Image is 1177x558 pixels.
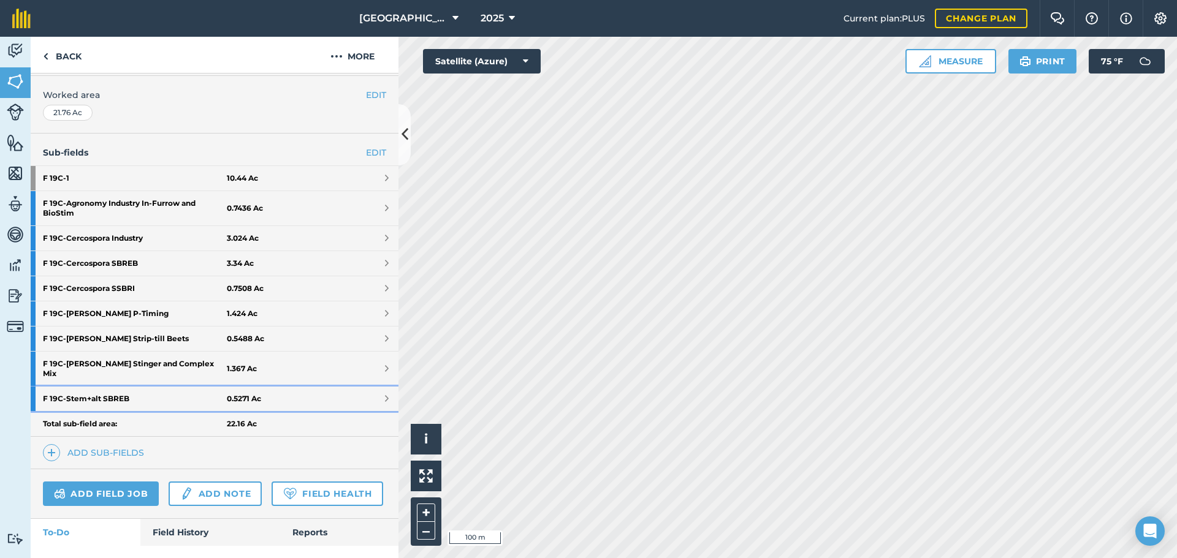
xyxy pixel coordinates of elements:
a: F 19C-Stem+alt SBREB0.5271 Ac [31,386,398,411]
button: Measure [905,49,996,74]
img: svg+xml;base64,PHN2ZyB4bWxucz0iaHR0cDovL3d3dy53My5vcmcvMjAwMC9zdmciIHdpZHRoPSI1NiIgaGVpZ2h0PSI2MC... [7,72,24,91]
div: Open Intercom Messenger [1135,516,1165,546]
div: 21.76 Ac [43,105,93,121]
a: Field Health [272,481,383,506]
strong: F 19C - Cercospora Industry [43,226,227,251]
strong: 1.424 Ac [227,309,257,319]
button: + [417,503,435,522]
img: svg+xml;base64,PD94bWwgdmVyc2lvbj0iMS4wIiBlbmNvZGluZz0idXRmLTgiPz4KPCEtLSBHZW5lcmF0b3I6IEFkb2JlIE... [54,486,66,501]
a: Field History [140,519,280,546]
a: Add field job [43,481,159,506]
img: fieldmargin Logo [12,9,31,28]
button: 75 °F [1089,49,1165,74]
span: 2025 [481,11,504,26]
img: A cog icon [1153,12,1168,25]
a: To-Do [31,519,140,546]
img: svg+xml;base64,PD94bWwgdmVyc2lvbj0iMS4wIiBlbmNvZGluZz0idXRmLTgiPz4KPCEtLSBHZW5lcmF0b3I6IEFkb2JlIE... [7,318,24,335]
strong: F 19C - [PERSON_NAME] Strip-till Beets [43,326,227,351]
strong: 0.5488 Ac [227,334,264,344]
a: Add note [169,481,262,506]
button: Print [1008,49,1077,74]
img: svg+xml;base64,PHN2ZyB4bWxucz0iaHR0cDovL3d3dy53My5vcmcvMjAwMC9zdmciIHdpZHRoPSI1NiIgaGVpZ2h0PSI2MC... [7,134,24,152]
a: EDIT [366,146,386,159]
strong: F 19C - [PERSON_NAME] P-Timing [43,301,227,326]
img: Ruler icon [919,55,931,67]
a: Change plan [935,9,1027,28]
a: F 19C-Cercospora Industry3.024 Ac [31,226,398,251]
img: Four arrows, one pointing top left, one top right, one bottom right and the last bottom left [419,469,433,483]
a: F 19C-Agronomy Industry In-Furrow and BioStim0.7436 Ac [31,191,398,225]
a: Add sub-fields [43,444,149,461]
strong: 3.34 Ac [227,258,254,268]
strong: 10.44 Ac [227,173,258,183]
button: i [411,424,441,454]
img: svg+xml;base64,PD94bWwgdmVyc2lvbj0iMS4wIiBlbmNvZGluZz0idXRmLTgiPz4KPCEtLSBHZW5lcmF0b3I6IEFkb2JlIE... [7,104,24,121]
a: F 19C-[PERSON_NAME] P-Timing1.424 Ac [31,301,398,326]
img: svg+xml;base64,PD94bWwgdmVyc2lvbj0iMS4wIiBlbmNvZGluZz0idXRmLTgiPz4KPCEtLSBHZW5lcmF0b3I6IEFkb2JlIE... [7,533,24,545]
h4: Sub-fields [31,146,398,159]
button: – [417,522,435,540]
img: svg+xml;base64,PD94bWwgdmVyc2lvbj0iMS4wIiBlbmNvZGluZz0idXRmLTgiPz4KPCEtLSBHZW5lcmF0b3I6IEFkb2JlIE... [180,486,193,501]
img: svg+xml;base64,PHN2ZyB4bWxucz0iaHR0cDovL3d3dy53My5vcmcvMjAwMC9zdmciIHdpZHRoPSI1NiIgaGVpZ2h0PSI2MC... [7,164,24,183]
strong: F 19C - 1 [43,166,227,190]
strong: 0.7436 Ac [227,203,263,213]
img: svg+xml;base64,PHN2ZyB4bWxucz0iaHR0cDovL3d3dy53My5vcmcvMjAwMC9zdmciIHdpZHRoPSIxNyIgaGVpZ2h0PSIxNy... [1120,11,1132,26]
a: F 19C-110.44 Ac [31,166,398,190]
button: More [307,37,398,73]
span: 75 ° F [1101,49,1123,74]
img: svg+xml;base64,PHN2ZyB4bWxucz0iaHR0cDovL3d3dy53My5vcmcvMjAwMC9zdmciIHdpZHRoPSIxOSIgaGVpZ2h0PSIyNC... [1019,54,1031,69]
strong: 0.7508 Ac [227,284,264,293]
strong: F 19C - Cercospora SSBRI [43,276,227,301]
img: svg+xml;base64,PD94bWwgdmVyc2lvbj0iMS4wIiBlbmNvZGluZz0idXRmLTgiPz4KPCEtLSBHZW5lcmF0b3I6IEFkb2JlIE... [7,225,24,244]
strong: 0.5271 Ac [227,394,261,404]
strong: F 19C - Cercospora SBREB [43,251,227,276]
img: svg+xml;base64,PD94bWwgdmVyc2lvbj0iMS4wIiBlbmNvZGluZz0idXRmLTgiPz4KPCEtLSBHZW5lcmF0b3I6IEFkb2JlIE... [1133,49,1157,74]
span: [GEOGRAPHIC_DATA] [359,11,448,26]
a: Reports [280,519,398,546]
img: svg+xml;base64,PD94bWwgdmVyc2lvbj0iMS4wIiBlbmNvZGluZz0idXRmLTgiPz4KPCEtLSBHZW5lcmF0b3I6IEFkb2JlIE... [7,195,24,213]
a: F 19C-[PERSON_NAME] Stinger and Complex Mix1.367 Ac [31,352,398,386]
strong: F 19C - [PERSON_NAME] Stinger and Complex Mix [43,352,227,386]
a: F 19C-[PERSON_NAME] Strip-till Beets0.5488 Ac [31,326,398,351]
button: EDIT [366,88,386,102]
img: svg+xml;base64,PHN2ZyB4bWxucz0iaHR0cDovL3d3dy53My5vcmcvMjAwMC9zdmciIHdpZHRoPSIxNCIgaGVpZ2h0PSIyNC... [47,445,56,460]
img: svg+xml;base64,PHN2ZyB4bWxucz0iaHR0cDovL3d3dy53My5vcmcvMjAwMC9zdmciIHdpZHRoPSI5IiBoZWlnaHQ9IjI0Ii... [43,49,48,64]
a: F 19C-Cercospora SSBRI0.7508 Ac [31,276,398,301]
span: Worked area [43,88,386,102]
strong: F 19C - Agronomy Industry In-Furrow and BioStim [43,191,227,225]
img: svg+xml;base64,PD94bWwgdmVyc2lvbj0iMS4wIiBlbmNvZGluZz0idXRmLTgiPz4KPCEtLSBHZW5lcmF0b3I6IEFkb2JlIE... [7,287,24,305]
img: svg+xml;base64,PHN2ZyB4bWxucz0iaHR0cDovL3d3dy53My5vcmcvMjAwMC9zdmciIHdpZHRoPSIyMCIgaGVpZ2h0PSIyNC... [330,49,343,64]
strong: Total sub-field area: [43,419,227,429]
strong: 22.16 Ac [227,419,257,429]
button: Satellite (Azure) [423,49,541,74]
img: svg+xml;base64,PD94bWwgdmVyc2lvbj0iMS4wIiBlbmNvZGluZz0idXRmLTgiPz4KPCEtLSBHZW5lcmF0b3I6IEFkb2JlIE... [7,256,24,274]
img: A question mark icon [1084,12,1099,25]
span: i [424,431,428,447]
a: F 19C-Cercospora SBREB3.34 Ac [31,251,398,276]
strong: F 19C - Stem+alt SBREB [43,386,227,411]
img: Two speech bubbles overlapping with the left bubble in the forefront [1050,12,1065,25]
span: Current plan : PLUS [844,12,925,25]
a: Back [31,37,94,73]
strong: 3.024 Ac [227,233,259,243]
strong: 1.367 Ac [227,364,257,374]
img: svg+xml;base64,PD94bWwgdmVyc2lvbj0iMS4wIiBlbmNvZGluZz0idXRmLTgiPz4KPCEtLSBHZW5lcmF0b3I6IEFkb2JlIE... [7,42,24,60]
